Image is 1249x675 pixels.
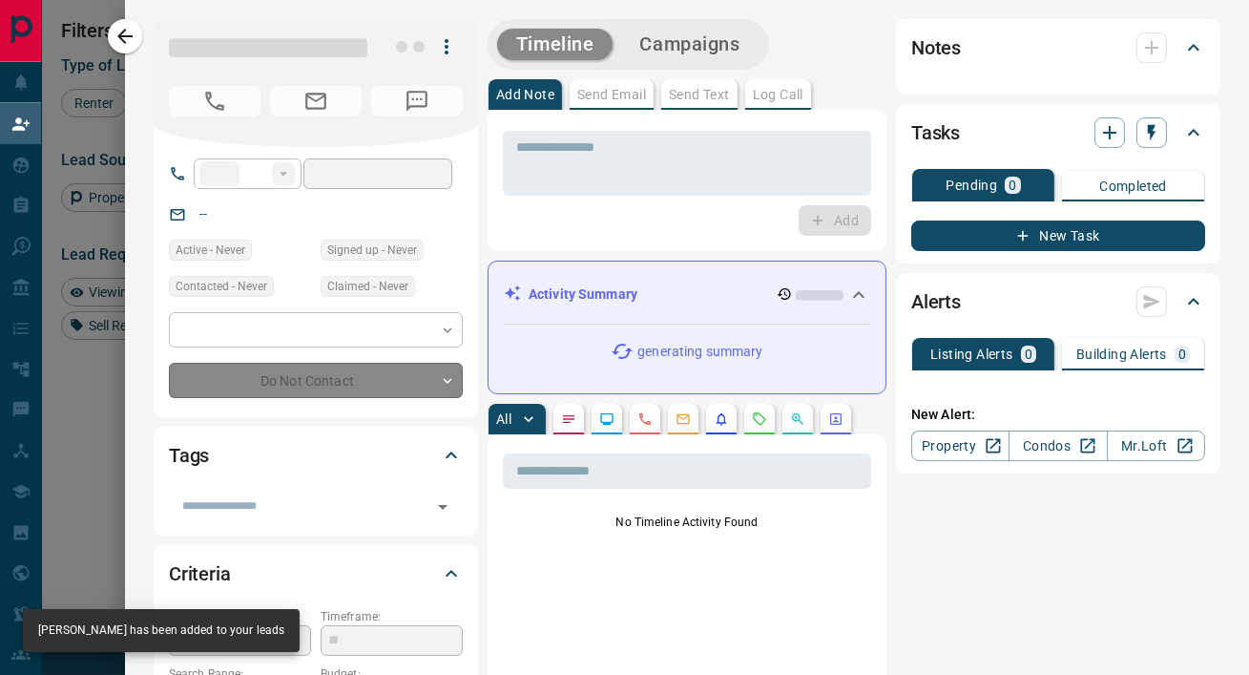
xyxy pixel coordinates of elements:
[176,241,245,260] span: Active - Never
[637,342,762,362] p: generating summary
[561,411,576,427] svg: Notes
[496,88,554,101] p: Add Note
[429,494,456,520] button: Open
[911,286,961,317] h2: Alerts
[38,615,284,646] div: [PERSON_NAME] has been added to your leads
[911,221,1205,251] button: New Task
[911,110,1205,156] div: Tasks
[169,363,463,398] div: Do Not Contact
[911,431,1010,461] a: Property
[496,412,511,426] p: All
[176,277,267,296] span: Contacted - Never
[270,86,362,116] span: No Email
[321,608,463,625] p: Timeframe:
[169,608,311,625] p: Actively Searching:
[169,551,463,597] div: Criteria
[911,279,1205,325] div: Alerts
[169,440,209,471] h2: Tags
[911,32,961,63] h2: Notes
[503,514,871,531] p: No Timeline Activity Found
[1009,179,1016,192] p: 0
[599,411,614,427] svg: Lead Browsing Activity
[911,25,1205,71] div: Notes
[1025,348,1032,361] p: 0
[327,241,417,260] span: Signed up - Never
[327,277,408,296] span: Claimed - Never
[790,411,805,427] svg: Opportunities
[946,179,997,192] p: Pending
[930,348,1013,361] p: Listing Alerts
[169,559,231,589] h2: Criteria
[620,29,759,60] button: Campaigns
[714,411,729,427] svg: Listing Alerts
[1099,179,1167,193] p: Completed
[1076,348,1167,361] p: Building Alerts
[828,411,843,427] svg: Agent Actions
[1009,431,1107,461] a: Condos
[676,411,691,427] svg: Emails
[497,29,614,60] button: Timeline
[529,285,637,305] p: Activity Summary
[199,206,207,221] a: --
[1107,431,1205,461] a: Mr.Loft
[911,117,960,148] h2: Tasks
[169,432,463,478] div: Tags
[911,405,1205,425] p: New Alert:
[752,411,767,427] svg: Requests
[637,411,653,427] svg: Calls
[169,86,260,116] span: No Number
[371,86,463,116] span: No Number
[504,277,870,312] div: Activity Summary
[1178,348,1186,361] p: 0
